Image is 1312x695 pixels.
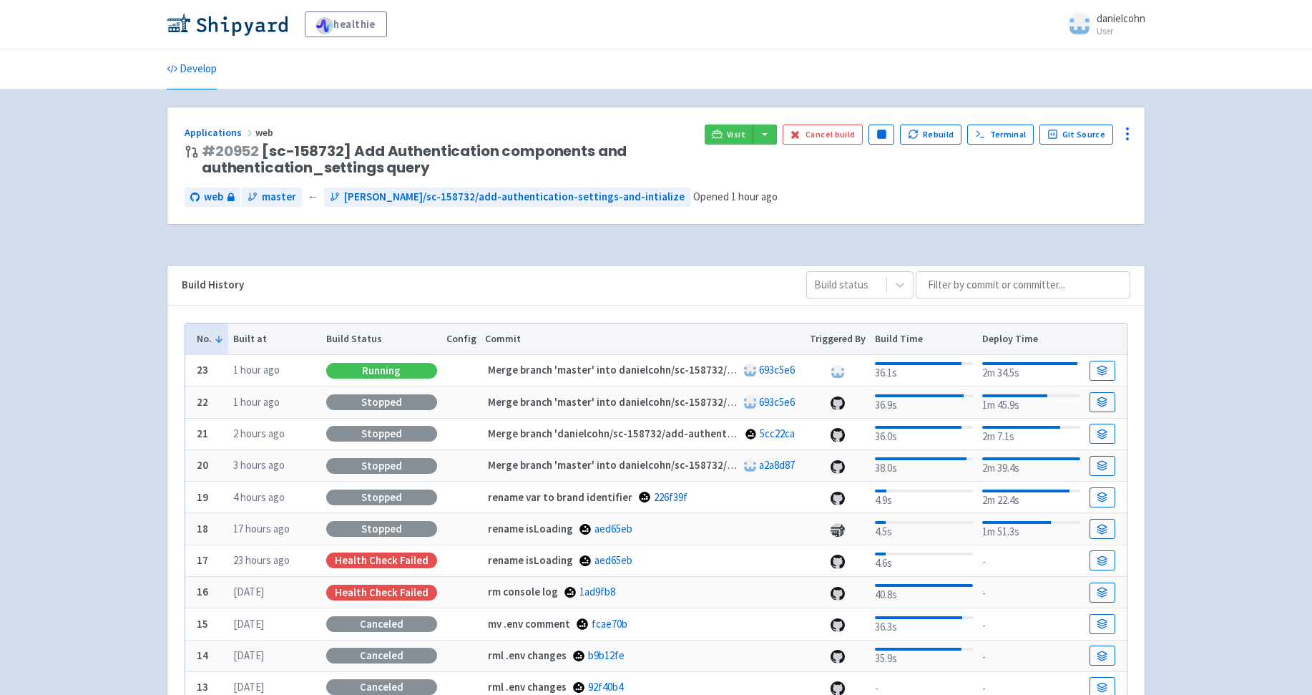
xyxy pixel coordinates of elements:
[488,522,573,535] strong: rename isLoading
[1059,13,1145,36] a: danielcohn User
[308,189,318,205] span: ←
[233,427,285,440] time: 2 hours ago
[488,648,567,662] strong: rml .env changes
[759,363,795,376] a: 693c5e6
[233,680,264,694] time: [DATE]
[326,553,437,568] div: Health check failed
[305,11,387,37] a: healthie
[875,645,973,667] div: 35.9s
[197,648,208,662] b: 14
[727,129,745,140] span: Visit
[705,125,753,145] a: Visit
[344,189,685,205] span: [PERSON_NAME]/sc-158732/add-authentication-settings-and-intialize
[182,277,783,293] div: Build History
[982,455,1080,477] div: 2m 39.4s
[233,553,290,567] time: 23 hours ago
[488,617,570,631] strong: mv .env comment
[588,648,625,662] a: b9b12fe
[488,395,933,409] strong: Merge branch 'master' into danielcohn/sc-158732/add-authentication-settings-and-intialize
[233,363,280,376] time: 1 hour ago
[982,392,1080,414] div: 1m 45.9s
[488,585,558,598] strong: rm console log
[233,490,285,504] time: 4 hours ago
[982,615,1080,634] div: -
[594,522,632,535] a: aed65eb
[197,363,208,376] b: 23
[481,324,806,355] th: Commit
[242,188,302,207] a: master
[197,331,224,346] button: No.
[1090,550,1115,570] a: Build Details
[1090,646,1115,666] a: Build Details
[579,585,615,598] a: 1ad9fb8
[875,392,973,414] div: 36.9s
[197,427,208,440] b: 21
[441,324,481,355] th: Config
[197,617,208,631] b: 15
[488,553,573,567] strong: rename isLoading
[760,427,795,440] a: 5cc22ca
[1090,519,1115,539] a: Build Details
[967,125,1034,145] a: Terminal
[326,426,437,442] div: Stopped
[326,616,437,632] div: Canceled
[202,143,693,176] span: [sc-158732] Add Authentication components and authentication_settings query
[875,487,973,509] div: 4.9s
[1090,424,1115,444] a: Build Details
[488,458,933,472] strong: Merge branch 'master' into danielcohn/sc-158732/add-authentication-settings-and-intialize
[693,190,778,203] span: Opened
[488,363,933,376] strong: Merge branch 'master' into danielcohn/sc-158732/add-authentication-settings-and-intialize
[982,359,1080,381] div: 2m 34.5s
[1090,487,1115,507] a: Build Details
[875,613,973,636] div: 36.3s
[594,553,632,567] a: aed65eb
[806,324,871,355] th: Triggered By
[1090,456,1115,476] a: Build Details
[324,188,690,207] a: [PERSON_NAME]/sc-158732/add-authentication-settings-and-intialize
[875,455,973,477] div: 38.0s
[759,395,795,409] a: 693c5e6
[233,617,264,631] time: [DATE]
[197,490,208,504] b: 19
[167,49,217,89] a: Develop
[868,125,894,145] button: Pause
[875,550,973,572] div: 4.6s
[592,617,627,631] a: fcae70b
[1090,583,1115,603] a: Build Details
[900,125,961,145] button: Rebuild
[1090,614,1115,634] a: Build Details
[1090,361,1115,381] a: Build Details
[233,458,285,472] time: 3 hours ago
[185,188,240,207] a: web
[875,518,973,540] div: 4.5s
[233,522,290,535] time: 17 hours ago
[488,490,632,504] strong: rename var to brand identifier
[977,324,1085,355] th: Deploy Time
[233,395,280,409] time: 1 hour ago
[783,125,863,145] button: Cancel build
[326,648,437,664] div: Canceled
[870,324,977,355] th: Build Time
[262,189,296,205] span: master
[916,271,1130,298] input: Filter by commit or committer...
[197,395,208,409] b: 22
[1097,11,1145,25] span: danielcohn
[197,522,208,535] b: 18
[202,141,259,161] a: #20952
[228,324,321,355] th: Built at
[197,458,208,472] b: 20
[654,490,687,504] a: 226f39f
[1090,392,1115,412] a: Build Details
[982,518,1080,540] div: 1m 51.3s
[255,126,275,139] span: web
[982,487,1080,509] div: 2m 22.4s
[326,521,437,537] div: Stopped
[982,423,1080,445] div: 2m 7.1s
[326,490,437,505] div: Stopped
[1039,125,1113,145] a: Git Source
[588,680,623,694] a: 92f40b4
[185,126,255,139] a: Applications
[982,646,1080,666] div: -
[731,190,778,203] time: 1 hour ago
[204,189,223,205] span: web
